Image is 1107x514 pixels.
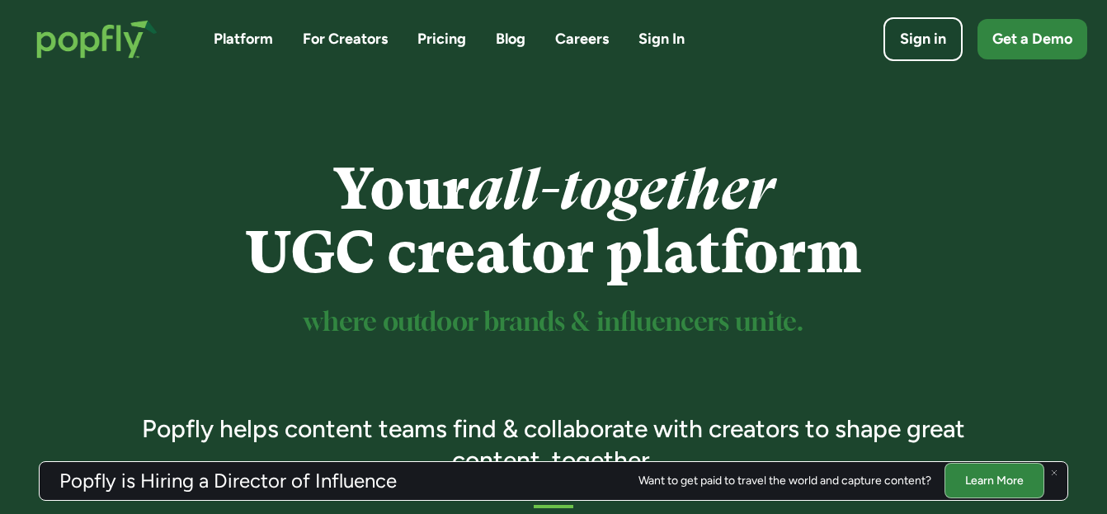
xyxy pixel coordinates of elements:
a: home [20,3,174,75]
a: Platform [214,29,273,50]
em: all-together [469,156,774,223]
sup: where outdoor brands & influencers unite. [304,310,803,336]
div: Sign in [900,29,946,50]
h3: Popfly is Hiring a Director of Influence [59,471,397,491]
a: Careers [555,29,609,50]
a: For Creators [303,29,388,50]
a: Blog [496,29,525,50]
a: Sign in [883,17,963,61]
a: Pricing [417,29,466,50]
a: Get a Demo [977,19,1087,59]
div: Get a Demo [992,29,1072,50]
div: Want to get paid to travel the world and capture content? [638,474,931,488]
h3: Popfly helps content teams find & collaborate with creators to shape great content, together. [119,413,989,475]
a: Sign In [638,29,685,50]
a: Learn More [944,463,1044,498]
h1: Your UGC creator platform [119,158,989,285]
